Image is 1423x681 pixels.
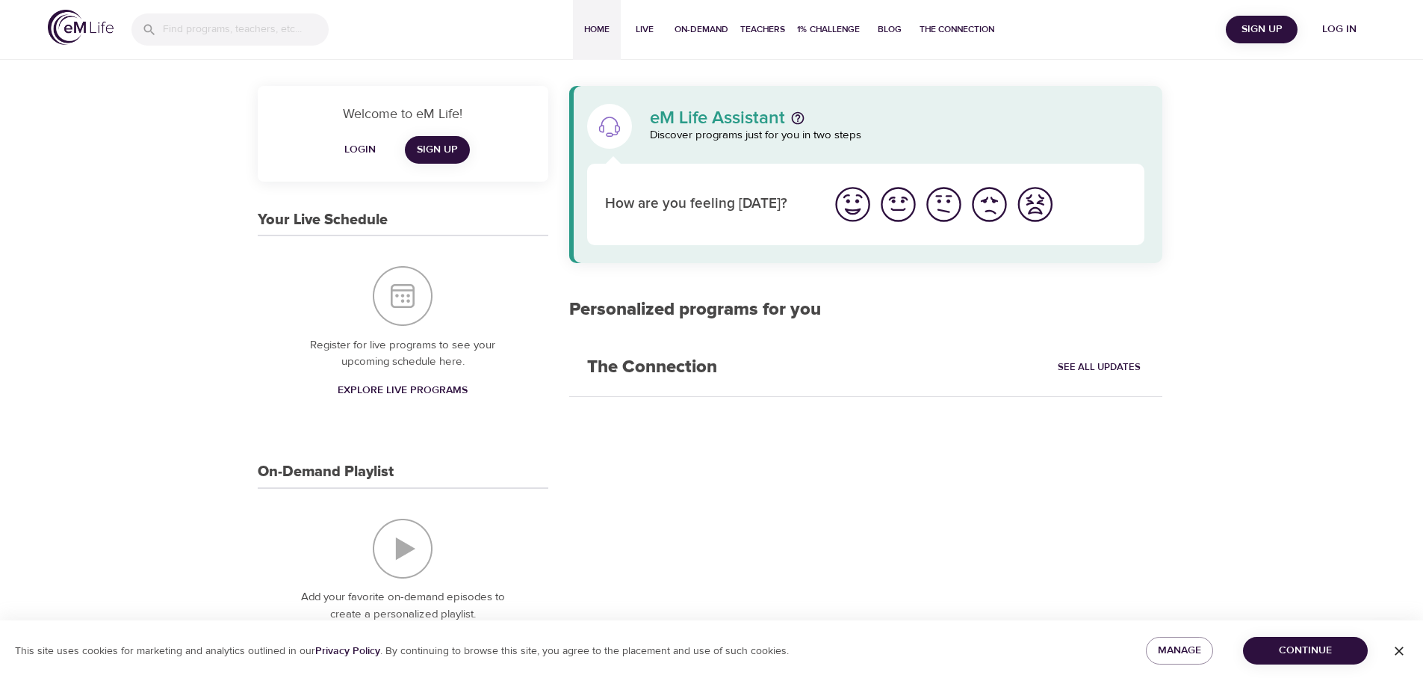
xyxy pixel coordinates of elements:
span: Continue [1255,641,1356,660]
img: worst [1014,184,1055,225]
a: See All Updates [1054,356,1144,379]
a: Privacy Policy [315,644,380,658]
button: Manage [1146,637,1213,665]
button: I'm feeling worst [1012,182,1058,227]
button: Login [336,136,384,164]
button: Log in [1303,16,1375,43]
img: good [878,184,919,225]
img: logo [48,10,114,45]
button: I'm feeling ok [921,182,967,227]
span: See All Updates [1058,359,1141,376]
span: Manage [1158,641,1201,660]
button: Continue [1243,637,1368,665]
img: ok [923,184,964,225]
p: How are you feeling [DATE]? [605,194,812,215]
button: I'm feeling great [830,182,875,227]
p: eM Life Assistant [650,109,785,127]
h3: On-Demand Playlist [258,463,394,481]
button: I'm feeling bad [967,182,1012,227]
h3: Your Live Schedule [258,212,388,229]
p: Welcome to eM Life! [276,104,530,124]
img: great [832,184,873,225]
img: Your Live Schedule [373,266,433,326]
span: Explore Live Programs [338,381,468,400]
span: Log in [1309,20,1369,39]
a: Sign Up [405,136,470,164]
span: Sign Up [1232,20,1292,39]
span: Blog [872,22,908,37]
span: 1% Challenge [797,22,860,37]
a: Explore Live Programs [332,377,474,404]
span: Login [342,141,378,159]
p: Discover programs just for you in two steps [650,127,1145,144]
span: The Connection [920,22,994,37]
img: eM Life Assistant [598,114,621,138]
span: Live [627,22,663,37]
span: On-Demand [675,22,728,37]
img: On-Demand Playlist [373,519,433,579]
button: I'm feeling good [875,182,921,227]
h2: The Connection [569,339,735,396]
span: Sign Up [417,141,458,159]
span: Teachers [740,22,785,37]
input: Find programs, teachers, etc... [163,13,329,46]
img: bad [969,184,1010,225]
button: Sign Up [1226,16,1298,43]
p: Add your favorite on-demand episodes to create a personalized playlist. [288,589,518,623]
p: Register for live programs to see your upcoming schedule here. [288,337,518,371]
h2: Personalized programs for you [569,299,1163,321]
span: Home [579,22,615,37]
